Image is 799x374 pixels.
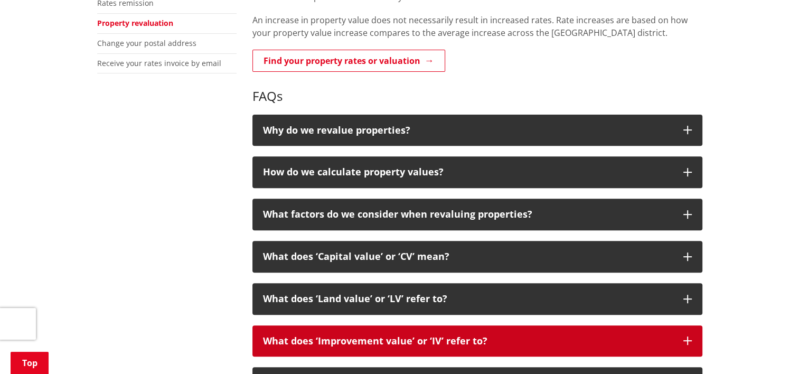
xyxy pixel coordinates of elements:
[263,251,673,262] p: What does ‘Capital value’ or ‘CV’ mean?
[263,294,673,304] p: What does ‘Land value’ or ‘LV’ refer to?
[252,325,702,357] button: What does ‘Improvement value’ or ‘IV’ refer to?
[97,38,196,48] a: Change your postal address
[252,199,702,230] button: What factors do we consider when revaluing properties?
[252,241,702,273] button: What does ‘Capital value’ or ‘CV’ mean?
[252,50,445,72] a: Find your property rates or valuation
[263,167,673,177] p: How do we calculate property values?
[97,58,221,68] a: Receive your rates invoice by email
[97,18,173,28] a: Property revaluation
[750,330,788,368] iframe: Messenger Launcher
[252,73,702,104] h3: FAQs
[252,14,702,39] p: An increase in property value does not necessarily result in increased rates. Rate increases are ...
[263,336,673,347] p: What does ‘Improvement value’ or ‘IV’ refer to?
[252,115,702,146] button: Why do we revalue properties?
[252,283,702,315] button: What does ‘Land value’ or ‘LV’ refer to?
[263,209,673,220] p: What factors do we consider when revaluing properties?
[263,125,673,136] p: Why do we revalue properties?
[11,352,49,374] a: Top
[252,156,702,188] button: How do we calculate property values?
